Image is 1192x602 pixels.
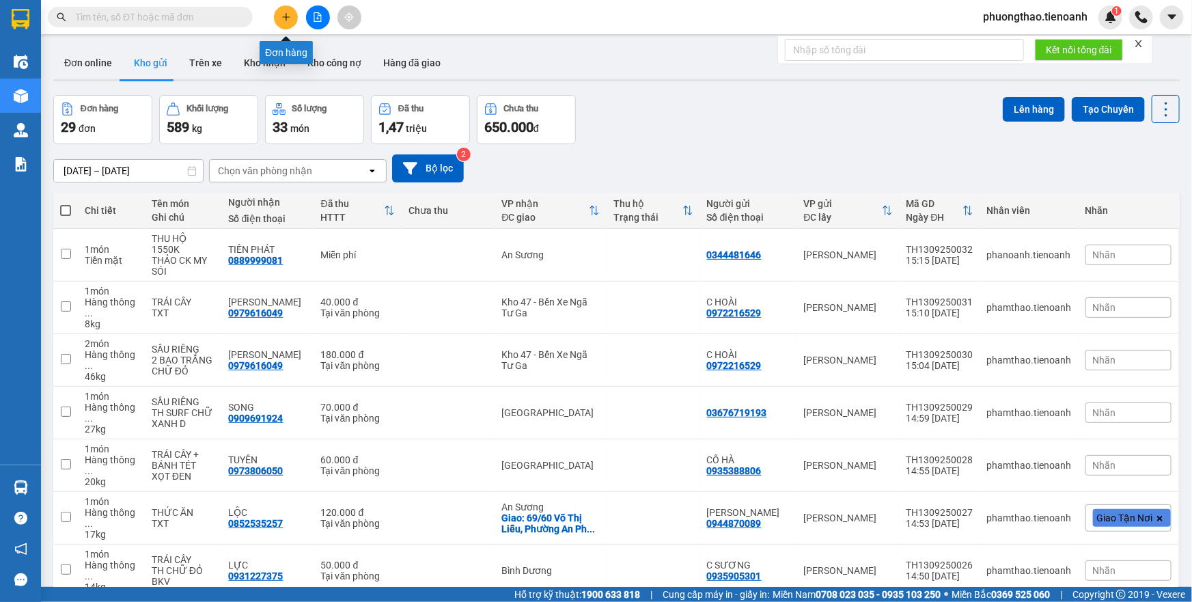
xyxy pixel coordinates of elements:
div: TH1309250031 [906,297,973,307]
span: ... [85,360,93,371]
button: Số lượng33món [265,95,364,144]
span: question-circle [14,512,27,525]
span: Nhãn [1093,565,1116,576]
div: phamthao.tienoanh [987,302,1072,313]
div: [PERSON_NAME] [804,512,893,523]
div: 0973806050 [229,465,283,476]
div: 46 kg [85,371,138,382]
span: Kết nối tổng đài [1046,42,1112,57]
div: [PERSON_NAME] [804,565,893,576]
div: TXT [152,307,215,318]
div: Chọn văn phòng nhận [218,164,312,178]
div: phamthao.tienoanh [987,355,1072,366]
div: CÔ HÀ [707,454,790,465]
th: Toggle SortBy [495,193,607,229]
span: caret-down [1166,11,1178,23]
div: 0852535257 [229,518,283,529]
span: 650.000 [484,119,533,135]
div: Người nhận [229,197,307,208]
button: Đã thu1,47 triệu [371,95,470,144]
button: Kết nối tổng đài [1035,39,1123,61]
img: phone-icon [1135,11,1148,23]
button: Hàng đã giao [372,46,452,79]
div: 1 món [85,286,138,297]
span: 33 [273,119,288,135]
div: 0909691924 [229,413,283,424]
div: SONG [229,402,307,413]
th: Toggle SortBy [797,193,900,229]
div: Trạng thái [613,212,682,223]
div: 180.000 đ [321,349,395,360]
div: [GEOGRAPHIC_DATA] [501,460,600,471]
div: TH1309250032 [906,244,973,255]
div: 1 món [85,496,138,507]
div: 1 món [85,391,138,402]
div: 15:10 [DATE] [906,307,973,318]
span: Cung cấp máy in - giấy in: [663,587,769,602]
img: warehouse-icon [14,480,28,495]
div: [PERSON_NAME] [804,302,893,313]
div: An Sương [501,249,600,260]
span: Giao Tận Nơi [1097,512,1153,524]
span: ... [85,413,93,424]
div: Chi tiết [85,205,138,216]
div: Tại văn phòng [321,518,395,529]
img: warehouse-icon [14,55,28,69]
img: logo-vxr [12,9,29,29]
span: | [1060,587,1062,602]
span: aim [344,12,354,22]
div: 2 BAO TRẮNG CHỮ ĐỎ [152,355,215,377]
div: SẦU RIÊNG [152,396,215,407]
div: 0979616049 [229,307,283,318]
button: Kho công nợ [296,46,372,79]
div: TRÁI CÂY [152,297,215,307]
div: TRÁI CÂY [152,554,215,565]
div: [GEOGRAPHIC_DATA] [501,407,600,418]
div: 40.000 đ [321,297,395,307]
div: TH1309250030 [906,349,973,360]
strong: 0708 023 035 - 0935 103 250 [816,589,941,600]
div: Đơn hàng [81,104,118,113]
img: solution-icon [14,157,28,172]
span: Nhãn [1093,407,1116,418]
div: Ghi chú [152,212,215,223]
div: Nhân viên [987,205,1072,216]
div: 70.000 đ [321,402,395,413]
div: C HOÀI [707,349,790,360]
div: Hàng thông thường [85,507,138,529]
span: notification [14,543,27,556]
div: [PERSON_NAME] [804,249,893,260]
span: Nhãn [1093,355,1116,366]
button: Kho gửi [123,46,178,79]
div: TUYÊN [229,454,307,465]
div: Đơn hàng [260,41,313,64]
div: 0344481646 [707,249,762,260]
img: warehouse-icon [14,89,28,103]
div: 120.000 đ [321,507,395,518]
span: | [650,587,652,602]
div: TH1309250027 [906,507,973,518]
svg: open [367,165,378,176]
div: 15:15 [DATE] [906,255,973,266]
div: VP gửi [804,198,882,209]
div: Nhãn [1085,205,1172,216]
div: C XUÂN [707,507,790,518]
button: Chưa thu650.000đ [477,95,576,144]
div: [PERSON_NAME] [804,460,893,471]
div: An Sương [501,502,600,512]
div: Đã thu [321,198,384,209]
sup: 1 [1112,6,1122,16]
span: phuongthao.tienoanh [972,8,1098,25]
div: Tại văn phòng [321,307,395,318]
div: C HOÀI [707,297,790,307]
div: 0931227375 [229,571,283,582]
span: triệu [406,123,427,134]
div: Tại văn phòng [321,465,395,476]
div: 15:04 [DATE] [906,360,973,371]
div: 14 kg [85,582,138,592]
img: icon-new-feature [1105,11,1117,23]
div: 0979616049 [229,360,283,371]
div: Tên món [152,198,215,209]
div: LỰC [229,560,307,571]
button: plus [274,5,298,29]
